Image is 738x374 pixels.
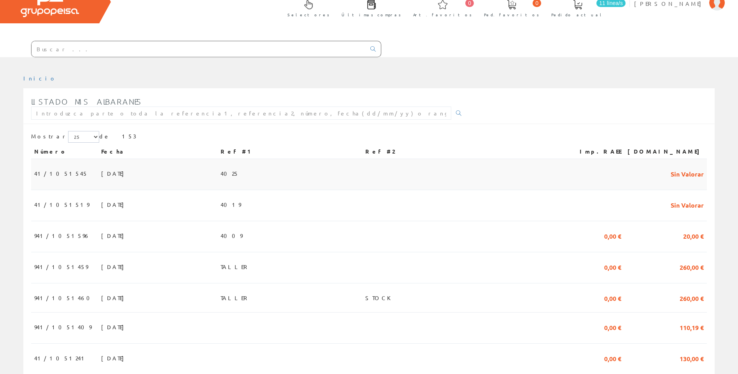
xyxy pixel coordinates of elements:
[604,351,621,365] span: 0,00 €
[34,260,88,273] span: 941/1051459
[98,145,217,159] th: Fecha
[683,229,704,242] span: 20,00 €
[604,260,621,273] span: 0,00 €
[31,145,98,159] th: Número
[551,11,604,19] span: Pedido actual
[566,145,624,159] th: Imp.RAEE
[365,291,396,304] span: STOCK
[671,167,704,180] span: Sin Valorar
[101,260,128,273] span: [DATE]
[680,351,704,365] span: 130,00 €
[484,11,539,19] span: Ped. favoritos
[34,229,90,242] span: 941/1051596
[34,320,91,334] span: 941/1051409
[68,131,99,143] select: Mostrar
[217,145,362,159] th: Ref #1
[342,11,401,19] span: Últimas compras
[101,198,128,211] span: [DATE]
[101,320,128,334] span: [DATE]
[31,107,451,120] input: Introduzca parte o toda la referencia1, referencia2, número, fecha(dd/mm/yy) o rango de fechas(dd...
[34,198,89,211] span: 41/1051519
[287,11,330,19] span: Selectores
[101,291,128,304] span: [DATE]
[604,320,621,334] span: 0,00 €
[32,41,366,57] input: Buscar ...
[413,11,472,19] span: Art. favoritos
[101,229,128,242] span: [DATE]
[624,145,707,159] th: [DOMAIN_NAME]
[34,291,95,304] span: 941/1051460
[680,291,704,304] span: 260,00 €
[221,291,250,304] span: TALLER
[34,351,88,365] span: 41/1051241
[362,145,566,159] th: Ref #2
[680,320,704,334] span: 110,19 €
[671,198,704,211] span: Sin Valorar
[221,198,241,211] span: 4019
[23,75,56,82] a: Inicio
[680,260,704,273] span: 260,00 €
[221,229,242,242] span: 4009
[34,167,88,180] span: 41/1051545
[101,167,128,180] span: [DATE]
[604,229,621,242] span: 0,00 €
[31,97,142,106] span: Listado mis albaranes
[604,291,621,304] span: 0,00 €
[221,167,239,180] span: 4025
[221,260,250,273] span: TALLER
[101,351,128,365] span: [DATE]
[31,131,707,145] div: de 153
[31,131,99,143] label: Mostrar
